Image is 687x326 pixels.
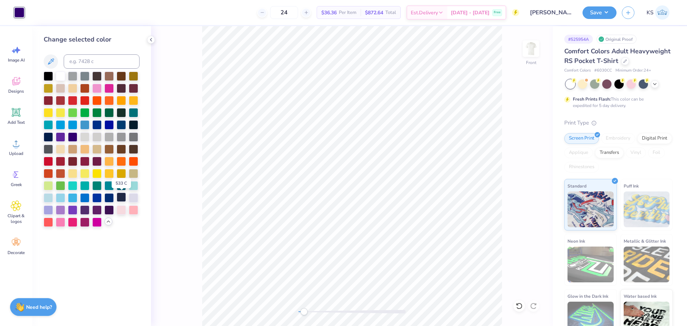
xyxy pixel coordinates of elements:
span: $872.64 [365,9,383,16]
span: Total [385,9,396,16]
div: This color can be expedited for 5 day delivery. [573,96,661,109]
span: KS [647,9,653,17]
span: Per Item [339,9,356,16]
img: Puff Ink [624,191,670,227]
img: Front [524,42,538,56]
div: 533 C [112,178,131,188]
span: Puff Ink [624,182,639,190]
span: Minimum Order: 24 + [615,68,651,74]
strong: Fresh Prints Flash: [573,96,611,102]
img: Metallic & Glitter Ink [624,247,670,282]
span: # 6030CC [594,68,612,74]
span: Add Text [8,120,25,125]
div: Print Type [564,119,673,127]
span: $36.36 [321,9,337,16]
input: Untitled Design [525,5,577,20]
a: KS [643,5,673,20]
span: Comfort Colors Adult Heavyweight RS Pocket T-Shirt [564,47,671,65]
div: Screen Print [564,133,599,144]
span: Free [494,10,501,15]
input: e.g. 7428 c [64,54,140,69]
span: [DATE] - [DATE] [451,9,489,16]
div: Embroidery [601,133,635,144]
span: Est. Delivery [411,9,438,16]
input: – – [270,6,298,19]
div: Applique [564,147,593,158]
div: Vinyl [626,147,646,158]
div: Rhinestones [564,162,599,172]
div: Front [526,59,536,66]
span: Neon Ink [567,237,585,245]
span: Metallic & Glitter Ink [624,237,666,245]
div: Digital Print [637,133,672,144]
span: Standard [567,182,586,190]
img: Kath Sales [655,5,669,20]
span: Upload [9,151,23,156]
button: Save [583,6,617,19]
img: Standard [567,191,614,227]
div: Foil [648,147,665,158]
span: Comfort Colors [564,68,591,74]
span: Decorate [8,250,25,256]
span: Water based Ink [624,292,657,300]
div: Transfers [595,147,624,158]
div: Accessibility label [300,308,307,315]
strong: Need help? [26,304,52,311]
div: Change selected color [44,35,140,44]
span: Greek [11,182,22,188]
span: Designs [8,88,24,94]
div: Original Proof [596,35,637,44]
span: Image AI [8,57,25,63]
span: Glow in the Dark Ink [567,292,608,300]
img: Neon Ink [567,247,614,282]
div: # 525954A [564,35,593,44]
span: Clipart & logos [4,213,28,224]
